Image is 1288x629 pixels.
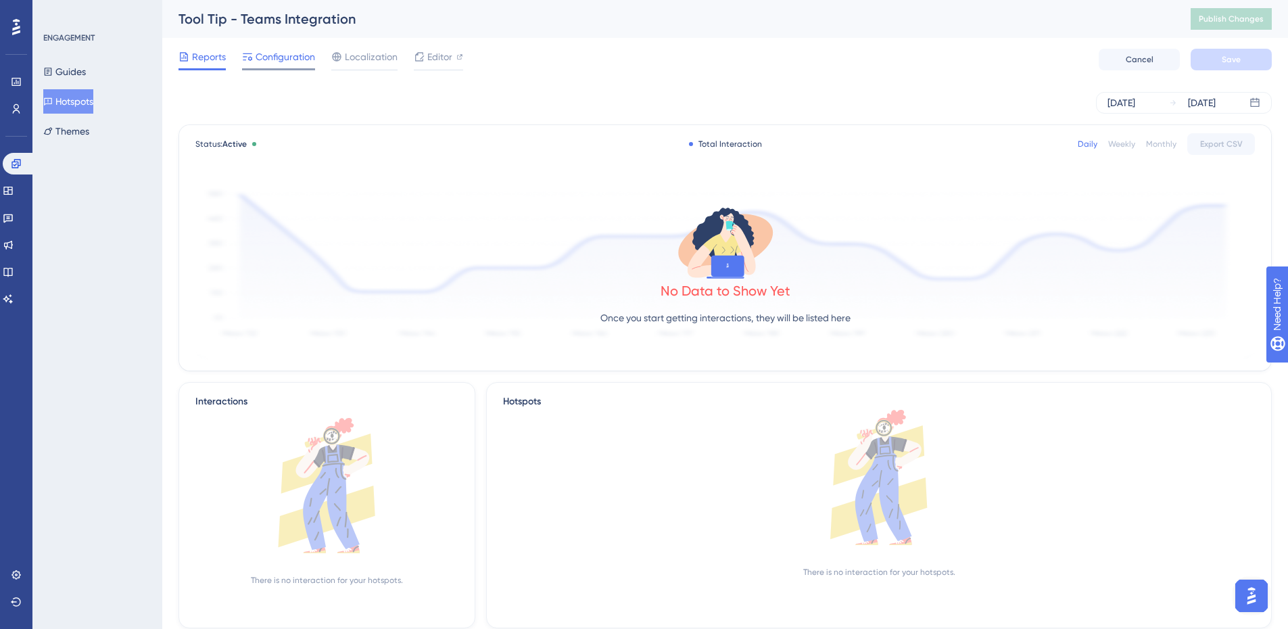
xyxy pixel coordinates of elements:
div: [DATE] [1188,95,1216,111]
div: There is no interaction for your hotspots. [251,575,403,586]
p: Once you start getting interactions, they will be listed here [600,310,851,326]
button: Save [1191,49,1272,70]
div: Daily [1078,139,1097,149]
button: Themes [43,119,89,143]
div: [DATE] [1107,95,1135,111]
div: Tool Tip - Teams Integration [178,9,1157,28]
div: Hotspots [503,394,1255,410]
div: Weekly [1108,139,1135,149]
div: Monthly [1146,139,1176,149]
span: Need Help? [32,3,85,20]
iframe: UserGuiding AI Assistant Launcher [1231,576,1272,616]
span: Save [1222,54,1241,65]
span: Localization [345,49,398,65]
button: Export CSV [1187,133,1255,155]
div: No Data to Show Yet [661,281,790,300]
button: Guides [43,60,86,84]
span: Cancel [1126,54,1153,65]
div: Total Interaction [689,139,762,149]
span: Export CSV [1200,139,1243,149]
button: Hotspots [43,89,93,114]
span: Publish Changes [1199,14,1264,24]
span: Editor [427,49,452,65]
div: Interactions [195,394,247,410]
button: Cancel [1099,49,1180,70]
button: Publish Changes [1191,8,1272,30]
span: Status: [195,139,247,149]
span: Active [222,139,247,149]
span: Reports [192,49,226,65]
span: Configuration [256,49,315,65]
div: There is no interaction for your hotspots. [803,567,955,578]
div: ENGAGEMENT [43,32,95,43]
